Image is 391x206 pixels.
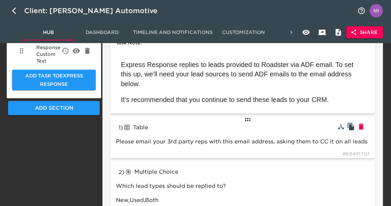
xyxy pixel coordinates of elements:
button: delete [57,43,73,59]
svg: Drag to Reorder [17,47,26,55]
span: Settings [274,28,320,37]
button: Internal Notes and Comments [330,24,346,40]
span: Hub [26,28,71,37]
span: It's recommended that you continue to send these leads to your CRM. [121,96,329,103]
span: Dashboard [79,28,125,37]
button: notifications [353,3,370,19]
img: Profile [370,4,383,18]
span: Table [133,124,148,131]
span: # 6948170f [342,150,370,157]
button: Delete [356,122,366,132]
span: Add Section [15,104,92,112]
span: Timeline and Notifications [133,28,213,37]
div: Client: [PERSON_NAME] Automotive [24,5,167,16]
span: Express Response replies to leads provided to Roadster via ADF email. To set this up, we'll need ... [121,61,355,88]
button: delete [68,43,84,59]
button: Clone [346,122,356,132]
span: Express Response Custom Text [36,37,61,64]
button: Show Conditional Rules [336,122,346,132]
button: Share [346,26,383,39]
span: Add Task to Express Response [17,72,90,88]
div: Drag to Reorder [242,116,252,124]
button: Add Task toExpress Response [12,70,96,90]
span: Multiple Choice [134,169,178,175]
div: Express Response Custom Text [12,35,96,67]
span: Share [352,28,378,37]
div: Multiple Choice [124,167,223,177]
button: View Hub [298,24,314,40]
button: Add Section [8,101,100,115]
span: Customization [221,28,266,37]
div: Table [123,122,222,133]
button: delete [79,43,95,59]
button: Task Note:Express Response replies to leads provided to Roadster via ADF email. To set this up, w... [111,34,375,114]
